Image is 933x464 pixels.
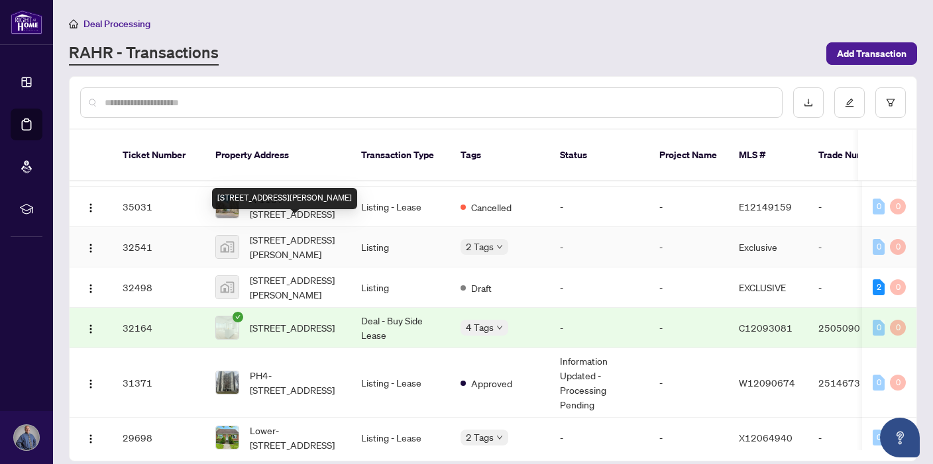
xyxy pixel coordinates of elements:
td: 32541 [112,227,205,267]
span: C12093081 [739,322,793,334]
th: Transaction Type [351,130,450,181]
td: - [808,418,901,458]
a: RAHR - Transactions [69,42,219,66]
span: W12090674 [739,377,795,389]
img: thumbnail-img [216,316,239,339]
img: thumbnail-img [216,276,239,299]
td: Listing [351,227,450,267]
img: thumbnail-img [216,236,239,258]
td: 2514673 [808,348,901,418]
th: Ticket Number [112,130,205,181]
span: Approved [471,376,512,391]
th: MLS # [728,130,808,181]
div: 0 [873,430,885,445]
td: - [549,187,649,227]
span: Cancelled [471,200,512,214]
span: Add Transaction [837,43,906,64]
span: download [804,98,813,107]
span: Exclusive [739,241,777,253]
div: 2 [873,279,885,295]
td: 35031 [112,187,205,227]
th: Property Address [205,130,351,181]
span: [STREET_ADDRESS][PERSON_NAME] [250,273,340,302]
td: - [808,227,901,267]
td: - [549,267,649,308]
div: 0 [890,199,906,214]
td: 29698 [112,418,205,458]
td: Information Updated - Processing Pending [549,348,649,418]
img: thumbnail-img [216,426,239,449]
img: Profile Icon [14,425,39,450]
td: - [649,187,728,227]
img: Logo [85,243,96,254]
button: edit [834,87,865,118]
span: Draft [471,281,492,295]
span: down [496,434,503,441]
span: PH4-[STREET_ADDRESS] [250,368,340,397]
div: 0 [873,375,885,391]
img: Logo [85,434,96,444]
button: Add Transaction [826,42,917,65]
button: Logo [80,236,101,257]
button: download [793,87,824,118]
div: 0 [890,320,906,336]
td: Listing [351,267,450,308]
td: Listing - Lease [351,418,450,458]
span: EXCLUSIVE [739,281,786,293]
span: down [496,324,503,331]
td: - [549,418,649,458]
span: Deal Processing [83,18,150,30]
td: Listing - Lease [351,348,450,418]
img: thumbnail-img [216,371,239,394]
span: 4 Tags [466,320,494,335]
div: 0 [890,239,906,255]
img: Logo [85,283,96,294]
td: - [549,227,649,267]
td: - [649,348,728,418]
td: - [808,267,901,308]
div: 0 [890,279,906,295]
button: Logo [80,372,101,393]
div: [STREET_ADDRESS][PERSON_NAME] [212,188,357,209]
th: Project Name [649,130,728,181]
td: - [649,227,728,267]
td: - [649,308,728,348]
button: Logo [80,277,101,298]
td: Deal - Buy Side Lease [351,308,450,348]
button: filter [875,87,906,118]
button: Logo [80,196,101,217]
span: E12149159 [739,201,792,212]
td: 2505090 [808,308,901,348]
img: Logo [85,324,96,334]
td: 32498 [112,267,205,308]
th: Tags [450,130,549,181]
span: X12064940 [739,432,793,443]
div: 0 [873,320,885,336]
span: down [496,244,503,250]
span: 2 Tags [466,430,494,445]
td: 31371 [112,348,205,418]
button: Open asap [880,418,920,457]
div: 0 [873,239,885,255]
button: Logo [80,317,101,338]
td: - [808,187,901,227]
span: filter [886,98,895,107]
span: Lower-[STREET_ADDRESS] [250,423,340,452]
th: Trade Number [808,130,901,181]
span: edit [845,98,854,107]
img: Logo [85,379,96,389]
span: [STREET_ADDRESS][PERSON_NAME] [250,232,340,261]
span: 2 Tags [466,239,494,254]
span: check-circle [233,312,243,322]
td: - [649,267,728,308]
button: Logo [80,427,101,448]
span: home [69,19,78,28]
td: - [549,308,649,348]
img: Logo [85,203,96,213]
span: [STREET_ADDRESS] [250,320,335,335]
td: - [649,418,728,458]
td: 32164 [112,308,205,348]
td: Listing - Lease [351,187,450,227]
div: 0 [890,375,906,391]
img: logo [11,10,42,34]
